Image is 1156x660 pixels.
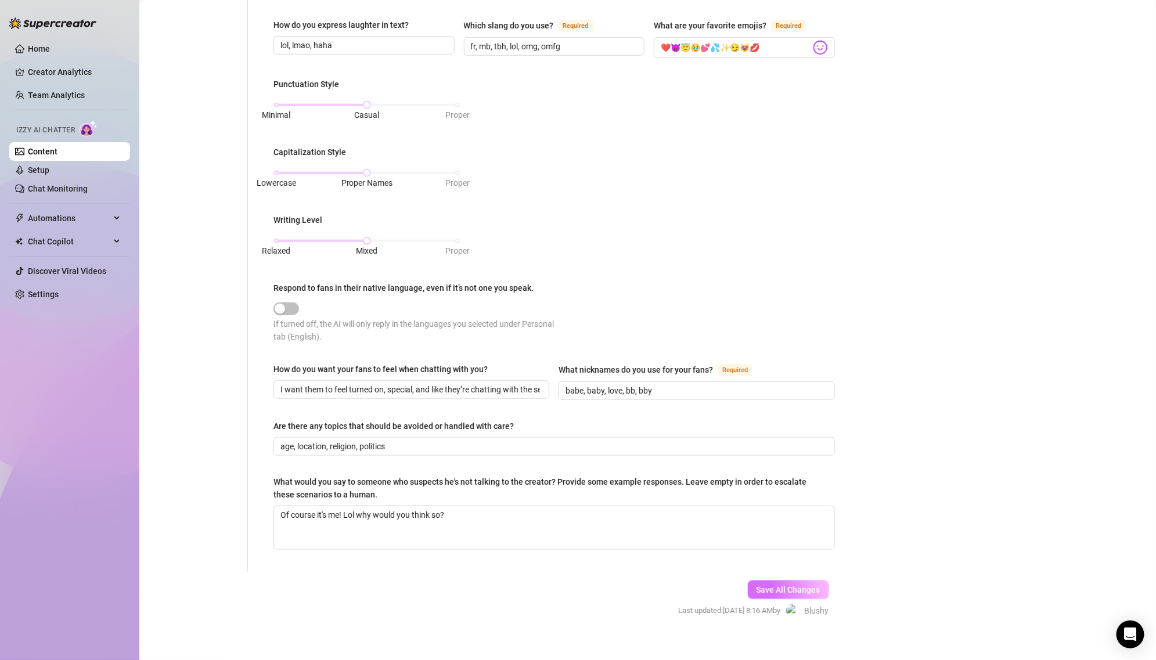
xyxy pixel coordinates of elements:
a: Settings [28,290,59,299]
label: What are your favorite emojis? [654,19,819,33]
span: Save All Changes [757,585,820,594]
img: logo-BBDzfeDw.svg [9,17,96,29]
button: Save All Changes [748,580,829,599]
label: How do you express laughter in text? [273,19,417,31]
label: What would you say to someone who suspects he's not talking to the creator? Provide some example ... [273,475,835,501]
textarea: What would you say to someone who suspects he's not talking to the creator? Provide some example ... [274,506,834,549]
span: Required [559,20,593,33]
span: thunderbolt [15,214,24,223]
span: Lowercase [257,178,296,187]
div: Open Intercom Messenger [1117,621,1144,648]
span: Minimal [262,110,291,120]
label: Writing Level [273,214,330,226]
div: If turned off, the AI will only reply in the languages you selected under Personal tab (English). [273,318,554,343]
div: What would you say to someone who suspects he's not talking to the creator? Provide some example ... [273,475,827,501]
a: Home [28,44,50,53]
span: Mixed [356,246,378,255]
input: How do you express laughter in text? [280,39,445,52]
img: AI Chatter [80,120,98,137]
button: Respond to fans in their native language, even if it’s not one you speak. [273,302,299,315]
a: Chat Monitoring [28,184,88,193]
span: Required [771,20,806,33]
input: What are your favorite emojis? [661,40,811,55]
div: How do you want your fans to feel when chatting with you? [273,363,488,376]
span: Proper [445,110,470,120]
span: Blushy [805,604,829,617]
span: Required [718,364,752,377]
span: Izzy AI Chatter [16,125,75,136]
label: Are there any topics that should be avoided or handled with care? [273,420,522,432]
a: Team Analytics [28,91,85,100]
div: Are there any topics that should be avoided or handled with care? [273,420,514,432]
div: What nicknames do you use for your fans? [559,363,713,376]
a: Setup [28,165,49,175]
label: Capitalization Style [273,146,354,158]
a: Discover Viral Videos [28,266,106,276]
div: Respond to fans in their native language, even if it’s not one you speak. [273,282,534,294]
label: Which slang do you use? [464,19,606,33]
a: Creator Analytics [28,63,121,81]
img: Blushy [786,604,800,618]
input: How do you want your fans to feel when chatting with you? [280,383,540,396]
label: How do you want your fans to feel when chatting with you? [273,363,496,376]
div: Punctuation Style [273,78,339,91]
label: What nicknames do you use for your fans? [559,363,765,377]
label: Respond to fans in their native language, even if it’s not one you speak. [273,282,542,294]
span: Casual [355,110,380,120]
img: Chat Copilot [15,237,23,246]
input: Are there any topics that should be avoided or handled with care? [280,440,826,453]
span: Chat Copilot [28,232,110,251]
span: Proper [445,246,470,255]
input: What nicknames do you use for your fans? [566,384,825,397]
label: Punctuation Style [273,78,347,91]
div: What are your favorite emojis? [654,19,766,32]
span: Last updated: [DATE] 8:16 AM by [679,605,781,616]
img: svg%3e [813,40,828,55]
span: Relaxed [262,246,291,255]
span: Proper Names [341,178,393,187]
input: Which slang do you use? [471,40,636,53]
div: Writing Level [273,214,322,226]
div: How do you express laughter in text? [273,19,409,31]
a: Content [28,147,57,156]
div: Which slang do you use? [464,19,554,32]
span: Proper [445,178,470,187]
span: Automations [28,209,110,228]
div: Capitalization Style [273,146,346,158]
